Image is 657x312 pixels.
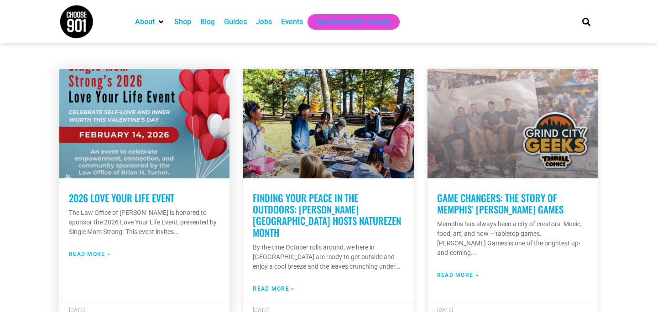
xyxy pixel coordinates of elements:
[428,69,598,178] a: Four people sit on a couch smiling; overlay text reads "Grind City Geeks presented by Thrill Comi...
[135,16,155,27] a: About
[130,14,567,30] nav: Main nav
[69,191,174,205] a: 2026 Love Your Life Event
[253,191,401,239] a: Finding your peace in the outdoors: [PERSON_NAME][GEOGRAPHIC_DATA] hosts NatureZen Month
[256,16,272,27] a: Jobs
[437,219,588,258] p: Memphis has always been a city of creators. Music, food, art, and now – tabletop games. [PERSON_N...
[130,14,170,30] div: About
[200,16,215,27] a: Blog
[69,208,220,237] p: The Law Office of [PERSON_NAME] is honored to sponsor the 2026 Love Your Life Event, presented by...
[579,14,594,29] div: Search
[437,191,563,216] a: Game Changers: The Story of Memphis’ [PERSON_NAME] Games
[174,16,191,27] a: Shop
[317,16,391,27] a: Get Choose901 Emails
[281,16,303,27] a: Events
[437,271,479,279] a: Read more about Game Changers: The Story of Memphis’ Chris Couch Games
[253,243,404,271] p: By the time October rolls around, we here in [GEOGRAPHIC_DATA] are ready to get outside and enjoy...
[253,285,294,293] a: Read more about Finding your peace in the outdoors: Overton Park hosts NatureZen Month
[224,16,247,27] a: Guides
[69,250,110,258] a: Read more about 2026 Love Your Life Event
